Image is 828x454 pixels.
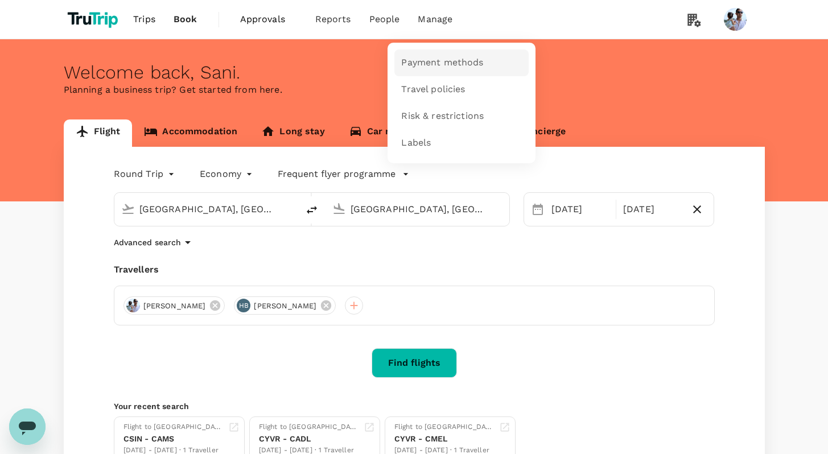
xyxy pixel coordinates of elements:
[64,119,133,147] a: Flight
[394,76,529,103] a: Travel policies
[133,13,155,26] span: Trips
[372,348,457,378] button: Find flights
[114,165,178,183] div: Round Trip
[401,83,465,96] span: Travel policies
[337,119,425,147] a: Car rental
[394,433,495,445] div: CYVR - CMEL
[401,110,484,123] span: Risk & restrictions
[137,300,213,312] span: [PERSON_NAME]
[418,13,452,26] span: Manage
[394,130,529,156] a: Labels
[278,167,396,181] p: Frequent flyer programme
[394,49,529,76] a: Payment methods
[724,8,747,31] img: Sani Gouw
[315,13,351,26] span: Reports
[501,208,504,210] button: Open
[139,200,274,218] input: Depart from
[174,13,197,26] span: Book
[240,13,297,26] span: Approvals
[64,62,765,83] div: Welcome back , Sani .
[64,83,765,97] p: Planning a business trip? Get started from here.
[619,198,685,221] div: [DATE]
[247,300,323,312] span: [PERSON_NAME]
[114,237,181,248] p: Advanced search
[394,422,495,433] div: Flight to [GEOGRAPHIC_DATA]
[114,263,715,276] div: Travellers
[132,119,249,147] a: Accommodation
[369,13,400,26] span: People
[123,433,224,445] div: CSIN - CAMS
[237,299,250,312] div: HB
[401,56,483,69] span: Payment methods
[278,167,409,181] button: Frequent flyer programme
[114,236,195,249] button: Advanced search
[259,422,359,433] div: Flight to [GEOGRAPHIC_DATA]
[64,7,125,32] img: TruTrip logo
[259,433,359,445] div: CYVR - CADL
[123,422,224,433] div: Flight to [GEOGRAPHIC_DATA]
[290,208,293,210] button: Open
[9,408,46,445] iframe: Button to launch messaging window
[234,296,336,315] div: HB[PERSON_NAME]
[249,119,336,147] a: Long stay
[123,296,225,315] div: [PERSON_NAME]
[126,299,140,312] img: avatar-6695f0dd85a4d.png
[298,196,326,224] button: delete
[114,401,715,412] p: Your recent search
[351,200,485,218] input: Going to
[200,165,255,183] div: Economy
[401,137,431,150] span: Labels
[394,103,529,130] a: Risk & restrictions
[547,198,613,221] div: [DATE]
